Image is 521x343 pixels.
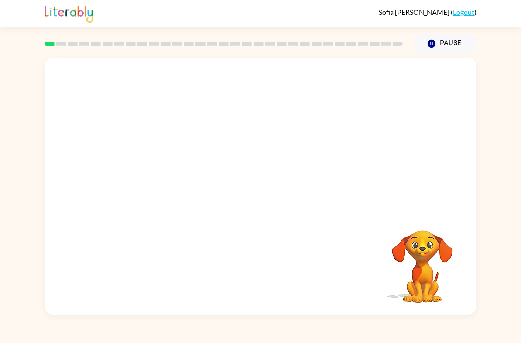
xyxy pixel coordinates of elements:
span: Sofia [PERSON_NAME] [379,8,451,16]
video: Your browser must support playing .mp4 files to use Literably. Please try using another browser. [379,217,466,304]
img: Literably [45,3,93,23]
a: Logout [453,8,474,16]
button: Pause [413,34,476,54]
div: ( ) [379,8,476,16]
